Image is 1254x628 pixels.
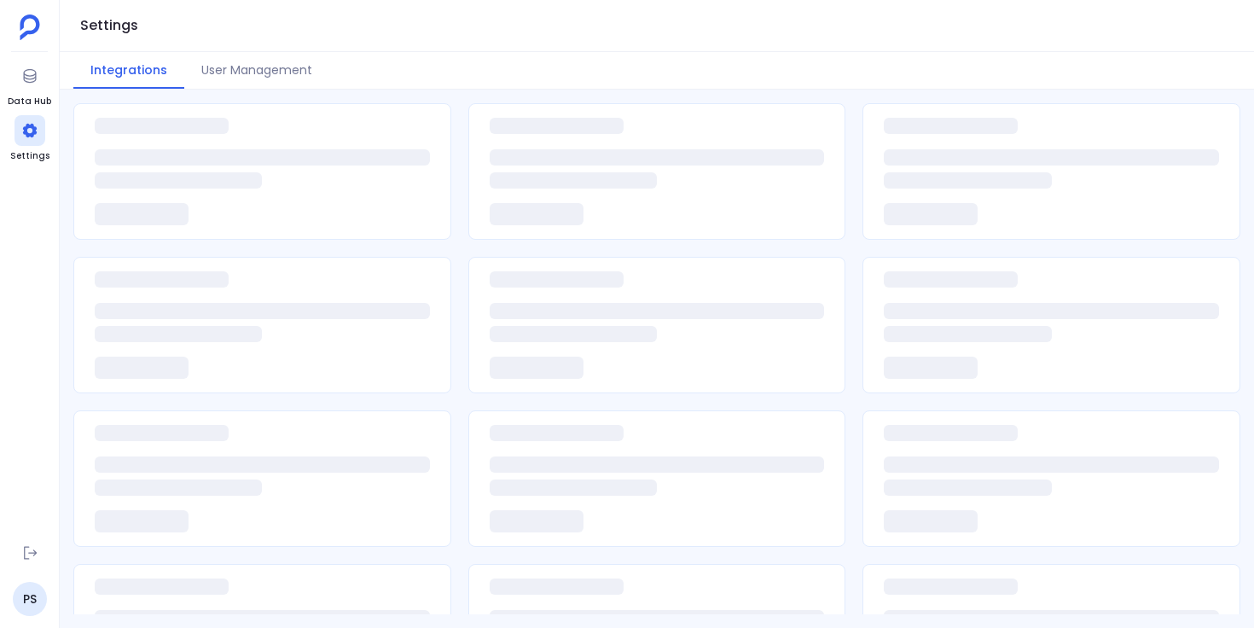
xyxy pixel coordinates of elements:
[8,61,51,108] a: Data Hub
[20,15,40,40] img: petavue logo
[8,95,51,108] span: Data Hub
[13,582,47,616] a: PS
[73,52,184,89] button: Integrations
[10,115,49,163] a: Settings
[80,14,138,38] h1: Settings
[184,52,329,89] button: User Management
[10,149,49,163] span: Settings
